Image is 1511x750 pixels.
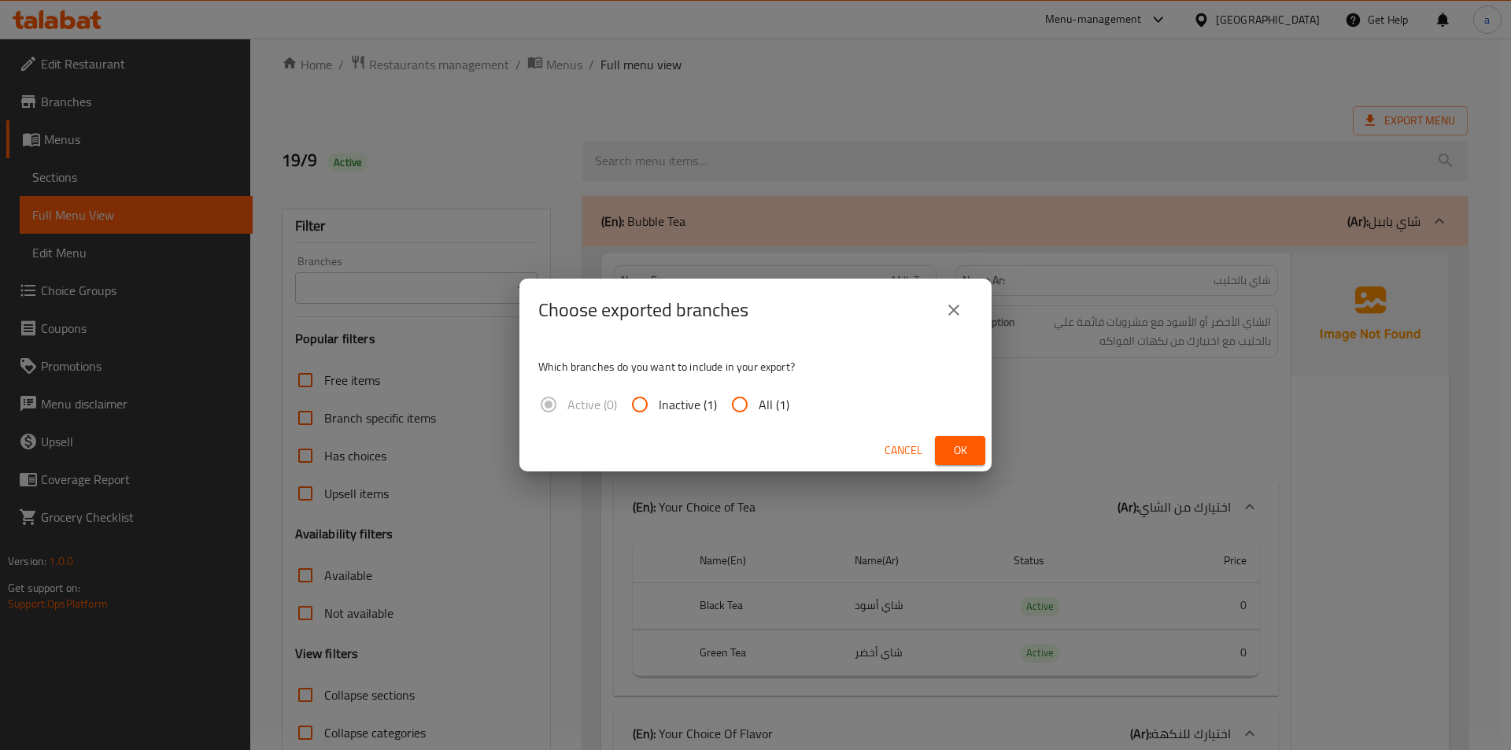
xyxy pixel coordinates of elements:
[567,395,617,414] span: Active (0)
[885,441,922,460] span: Cancel
[538,359,973,375] p: Which branches do you want to include in your export?
[659,395,717,414] span: Inactive (1)
[935,436,985,465] button: Ok
[759,395,789,414] span: All (1)
[948,441,973,460] span: Ok
[935,291,973,329] button: close
[538,297,748,323] h2: Choose exported branches
[878,436,929,465] button: Cancel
